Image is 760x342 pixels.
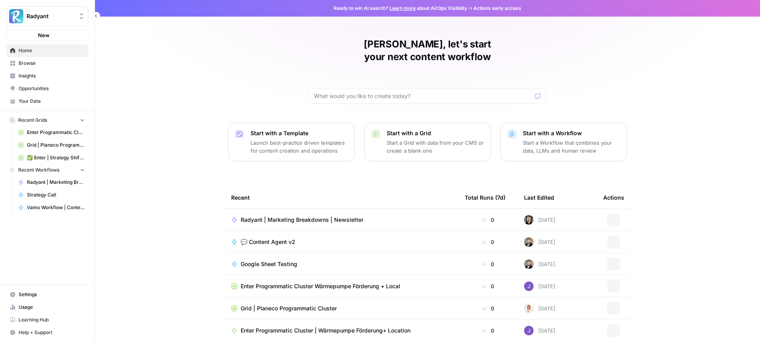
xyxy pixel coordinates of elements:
[228,123,355,161] button: Start with a TemplateLaunch best-practice driven templates for content creation and operations
[524,282,534,291] img: rku4uozllnhb503ylys0o4ri86jp
[231,238,452,246] a: 💬 Content Agent v2
[241,304,337,312] span: Grid | Planeco Programmatic Cluster
[473,5,521,12] span: Actions early access
[231,260,452,268] a: Google Sheet Testing
[9,9,23,23] img: Radyant Logo
[251,139,348,155] p: Launch best-practice driven templates for content creation and operations
[241,327,410,334] span: Enter Programmatic Cluster | Wärmepumpe Förderung+ Location
[241,260,297,268] span: Google Sheet Testing
[465,282,511,290] div: 0
[524,304,555,313] div: [DATE]
[27,129,85,136] span: Enter Programmatic Cluster Wärmepumpe Förderung + Local
[27,12,74,20] span: Radyant
[231,216,452,224] a: Radyant | Marketing Breakdowns | Newsletter
[15,151,88,164] a: ✅ Enter | Strategy Shift 2025 | Blog Posts Update
[231,282,452,290] a: Enter Programmatic Cluster Wärmepumpe Förderung + Local
[465,304,511,312] div: 0
[6,114,88,126] button: Recent Grids
[231,304,452,312] a: Grid | Planeco Programmatic Cluster
[6,44,88,57] a: Home
[465,260,511,268] div: 0
[524,304,534,313] img: vbiw2zl0utsjnsljt7n0xx40yx3a
[524,237,555,247] div: [DATE]
[19,329,85,336] span: Help + Support
[524,259,555,269] div: [DATE]
[19,98,85,105] span: Your Data
[500,123,627,161] button: Start with a WorkflowStart a Workflow that combines your data, LLMs and human review
[27,204,85,211] span: Vamo Workflow | Content Update Sie zu du
[19,60,85,67] span: Browse
[6,95,88,108] a: Your Data
[524,326,534,335] img: rku4uozllnhb503ylys0o4ri86jp
[524,187,554,208] div: Last Edited
[524,282,555,291] div: [DATE]
[465,327,511,334] div: 0
[241,238,295,246] span: 💬 Content Agent v2
[387,129,484,137] p: Start with a Grid
[523,129,620,137] p: Start with a Workflow
[334,5,467,12] span: Ready to win AI search? about AirOps Visibility
[6,164,88,176] button: Recent Workflows
[18,166,59,174] span: Recent Workflows
[524,215,555,225] div: [DATE]
[524,237,534,247] img: ecpvl7mahf9b6ie0ga0hs1zzfa5z
[6,288,88,301] a: Settings
[364,123,491,161] button: Start with a GridStart a Grid with data from your CMS or create a blank one
[19,85,85,92] span: Opportunities
[6,57,88,70] a: Browse
[523,139,620,155] p: Start a Workflow that combines your data, LLMs and human review
[6,314,88,326] a: Learning Hub
[19,316,85,323] span: Learning Hub
[18,117,47,124] span: Recent Grids
[38,31,49,39] span: New
[6,82,88,95] a: Opportunities
[27,154,85,161] span: ✅ Enter | Strategy Shift 2025 | Blog Posts Update
[524,259,534,269] img: ecpvl7mahf9b6ie0ga0hs1zzfa5z
[524,215,534,225] img: nsz7ygi684te8j3fjxnecco2tbkp
[6,70,88,82] a: Insights
[465,187,505,208] div: Total Runs (7d)
[19,291,85,298] span: Settings
[15,189,88,201] a: Strategy Call
[231,187,452,208] div: Recent
[15,139,88,151] a: Grid | Planeco Programmatic Cluster
[309,38,546,63] h1: [PERSON_NAME], let's start your next content workflow
[241,282,400,290] span: Enter Programmatic Cluster Wärmepumpe Förderung + Local
[524,326,555,335] div: [DATE]
[603,187,624,208] div: Actions
[6,301,88,314] a: Usage
[465,216,511,224] div: 0
[465,238,511,246] div: 0
[251,129,348,137] p: Start with a Template
[6,29,88,41] button: New
[6,6,88,26] button: Workspace: Radyant
[19,72,85,79] span: Insights
[27,179,85,186] span: Radyant | Marketing Breakdowns | Newsletter
[27,142,85,149] span: Grid | Planeco Programmatic Cluster
[15,126,88,139] a: Enter Programmatic Cluster Wärmepumpe Förderung + Local
[19,304,85,311] span: Usage
[389,5,416,11] a: Learn more
[241,216,363,224] span: Radyant | Marketing Breakdowns | Newsletter
[15,201,88,214] a: Vamo Workflow | Content Update Sie zu du
[6,326,88,339] button: Help + Support
[387,139,484,155] p: Start a Grid with data from your CMS or create a blank one
[314,92,532,100] input: What would you like to create today?
[15,176,88,189] a: Radyant | Marketing Breakdowns | Newsletter
[19,47,85,54] span: Home
[27,191,85,198] span: Strategy Call
[231,327,452,334] a: Enter Programmatic Cluster | Wärmepumpe Förderung+ Location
